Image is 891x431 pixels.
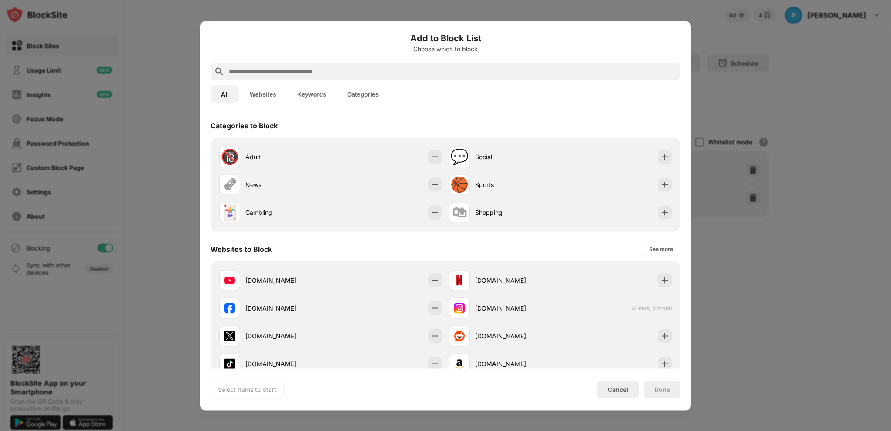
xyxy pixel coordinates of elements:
img: favicons [224,275,235,285]
div: 🗞 [222,176,237,194]
div: [DOMAIN_NAME] [475,276,560,285]
span: Already blocked [632,305,672,311]
div: [DOMAIN_NAME] [245,276,331,285]
div: 🃏 [221,204,239,221]
h6: Add to Block List [211,31,680,44]
div: [DOMAIN_NAME] [475,359,560,368]
div: Shopping [475,208,560,217]
div: 🔞 [221,148,239,166]
button: Keywords [287,85,337,103]
img: favicons [224,303,235,313]
div: 🏀 [450,176,469,194]
img: favicons [454,331,465,341]
img: favicons [224,358,235,369]
div: [DOMAIN_NAME] [245,331,331,341]
div: [DOMAIN_NAME] [245,304,331,313]
img: favicons [454,358,465,369]
button: Websites [239,85,287,103]
div: Choose which to block [211,45,680,52]
div: Select Items to Start [218,385,276,394]
div: Websites to Block [211,244,272,253]
div: Sports [475,180,560,189]
img: favicons [454,303,465,313]
div: 💬 [450,148,469,166]
div: Categories to Block [211,121,278,130]
div: [DOMAIN_NAME] [245,359,331,368]
img: favicons [454,275,465,285]
div: Adult [245,152,331,161]
div: [DOMAIN_NAME] [475,331,560,341]
div: 🛍 [452,204,467,221]
button: Categories [337,85,389,103]
div: Social [475,152,560,161]
div: Done [654,386,670,393]
div: Gambling [245,208,331,217]
div: See more [649,244,673,253]
img: favicons [224,331,235,341]
button: All [211,85,239,103]
img: search.svg [214,66,224,77]
div: [DOMAIN_NAME] [475,304,560,313]
div: News [245,180,331,189]
div: Cancel [608,386,628,393]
